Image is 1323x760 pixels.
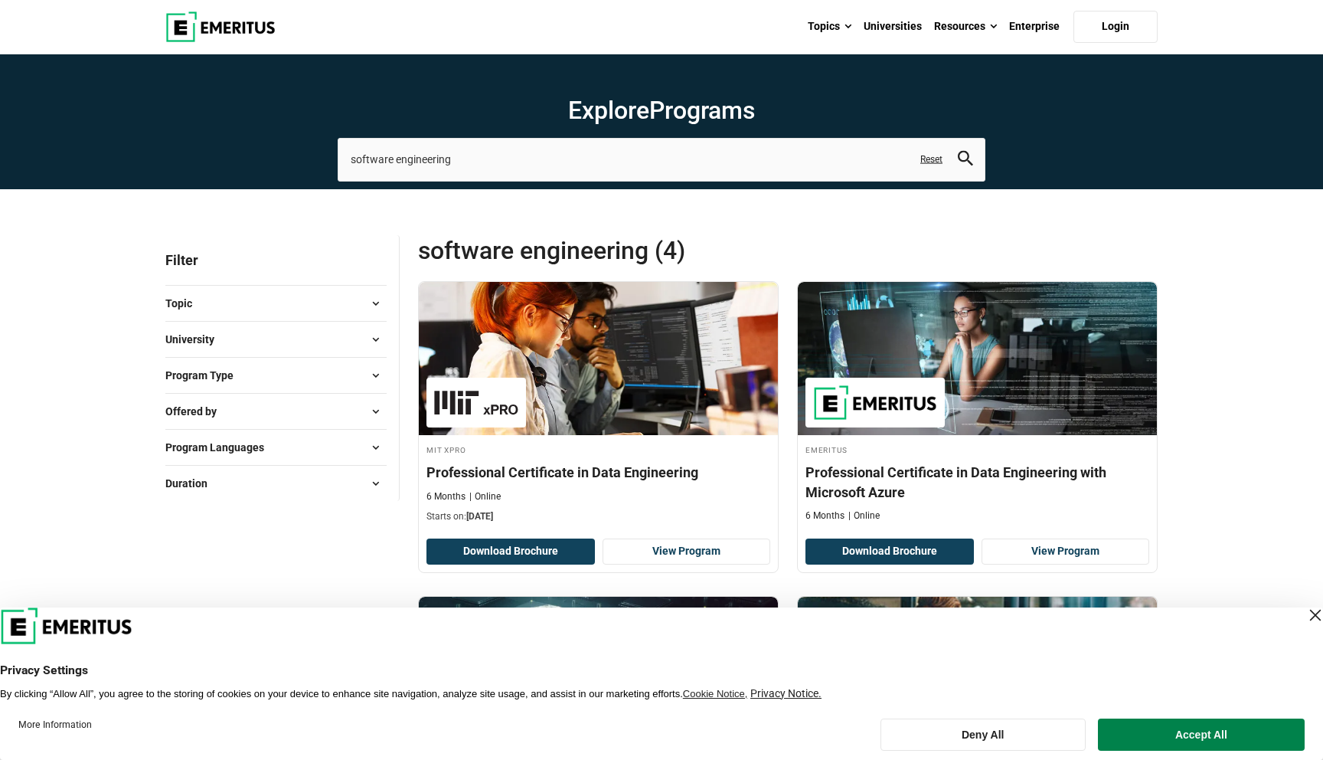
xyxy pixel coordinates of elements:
a: Data Science and Analytics Course by Emeritus - Emeritus Emeritus Professional Certificate in Dat... [798,282,1157,530]
p: Online [848,509,880,522]
img: Deep Learning for AI | Online Technology Course [419,597,778,750]
img: Professional Certificate in Data Engineering with Microsoft Azure | Online Data Science and Analy... [798,282,1157,435]
input: search-page [338,138,985,181]
h4: Emeritus [805,443,1149,456]
span: [DATE] [466,511,493,522]
a: View Program [982,539,1150,565]
button: Program Languages [165,436,387,459]
a: View Program [603,539,771,565]
p: Online [469,490,501,503]
a: search [958,155,973,169]
h4: Professional Certificate in Data Engineering with Microsoft Azure [805,463,1149,501]
span: software engineering (4) [418,235,788,266]
img: Professional Certificate in Data Engineering | Online Data Science and Analytics Course [419,282,778,435]
span: Program Languages [165,439,276,456]
img: Emeritus [813,385,937,420]
button: Topic [165,292,387,315]
img: MIT xPRO [434,385,518,420]
a: Data Science and Analytics Course by MIT xPRO - September 4, 2025 MIT xPRO MIT xPRO Professional ... [419,282,778,532]
span: Programs [649,96,755,125]
span: Topic [165,295,204,312]
button: Offered by [165,400,387,423]
span: Program Type [165,367,246,384]
span: Offered by [165,403,229,420]
p: 6 Months [426,490,465,503]
button: Duration [165,472,387,495]
button: Download Brochure [426,539,595,565]
p: Filter [165,235,387,285]
span: Duration [165,475,220,492]
h4: Professional Certificate in Data Engineering [426,463,770,482]
button: Download Brochure [805,539,974,565]
p: Starts on: [426,510,770,523]
a: Login [1073,11,1158,43]
p: 6 Months [805,509,844,522]
h1: Explore [338,95,985,126]
h4: MIT xPRO [426,443,770,456]
img: Professional Certificate in Coding: Full Stack Development with MERN | Online Coding Course [798,597,1157,750]
button: University [165,328,387,351]
button: search [958,151,973,169]
button: Program Type [165,364,387,387]
a: Reset search [920,153,942,166]
span: University [165,331,227,348]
